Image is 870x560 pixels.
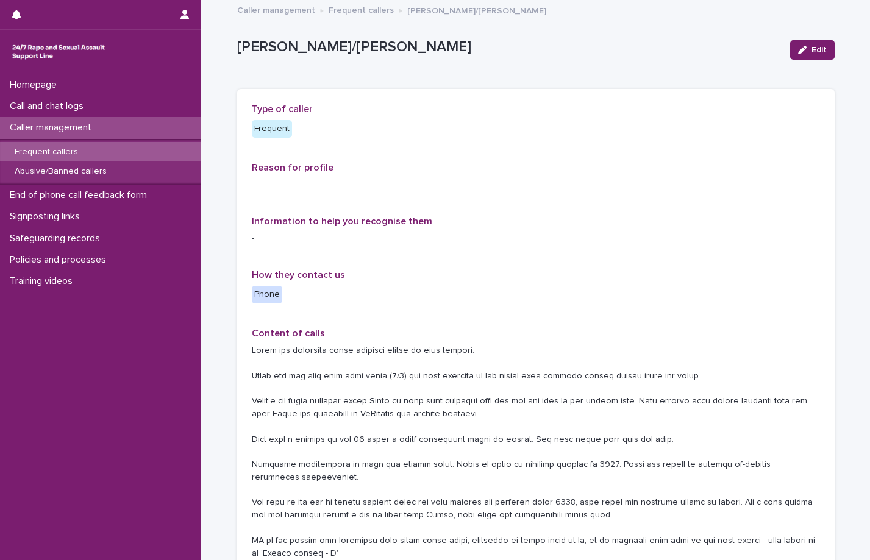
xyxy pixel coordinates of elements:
p: - [252,232,820,245]
p: Signposting links [5,211,90,222]
button: Edit [790,40,835,60]
p: Lorem ips dolorsita conse adipisci elitse do eius tempori. Utlab etd mag aliq enim admi venia (7/... [252,344,820,560]
p: Safeguarding records [5,233,110,244]
p: Homepage [5,79,66,91]
span: Edit [811,46,827,54]
span: How they contact us [252,270,345,280]
span: Reason for profile [252,163,333,172]
span: Type of caller [252,104,313,114]
p: Abusive/Banned callers [5,166,116,177]
img: rhQMoQhaT3yELyF149Cw [10,40,107,64]
div: Phone [252,286,282,303]
div: Frequent [252,120,292,138]
p: Policies and processes [5,254,116,266]
p: Call and chat logs [5,101,93,112]
span: Information to help you recognise them [252,216,432,226]
p: Caller management [5,122,101,133]
p: End of phone call feedback form [5,190,157,201]
a: Caller management [237,2,315,16]
p: Training videos [5,275,82,287]
span: Content of calls [252,328,325,338]
p: Frequent callers [5,147,88,157]
p: - [252,179,820,191]
p: [PERSON_NAME]/[PERSON_NAME] [407,3,546,16]
p: [PERSON_NAME]/[PERSON_NAME] [237,38,780,56]
a: Frequent callers [329,2,394,16]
